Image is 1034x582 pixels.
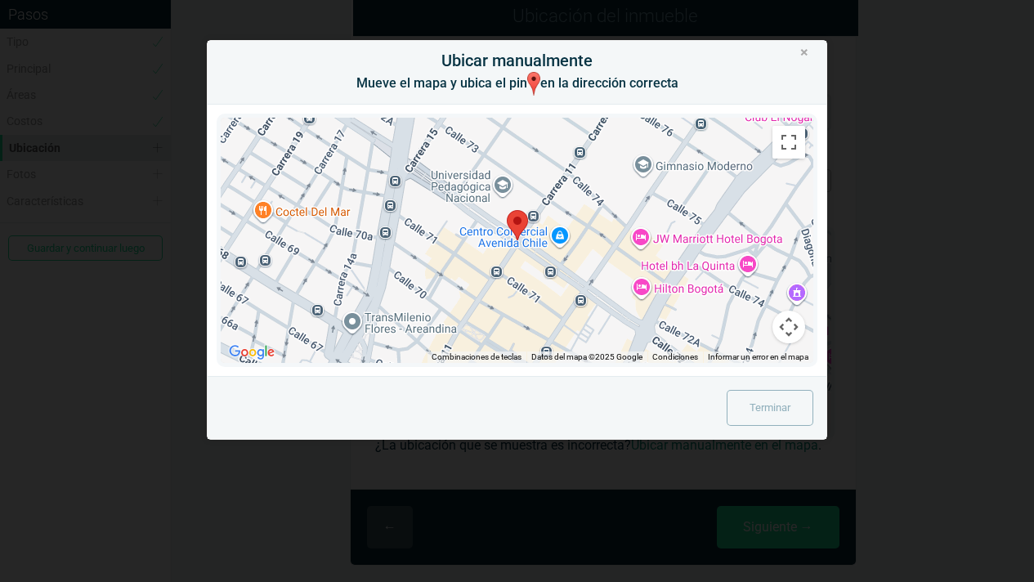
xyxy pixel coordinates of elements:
img: google-maps-pin-6bb71ec2e19627af4af543a8d0049b8fb54eca7f5a1bdb6c13edd58237ceceab.png [527,72,540,96]
h4: Ubicar manualmente [221,49,813,72]
a: × [800,45,808,60]
button: Controles de visualización del mapa [772,311,805,343]
a: Informar un error en el mapa [708,352,808,361]
a: Terminar [727,390,813,426]
img: Google [225,342,279,363]
span: Datos del mapa ©2025 Google [531,352,642,361]
a: Condiciones [652,352,698,361]
a: Abrir esta área en Google Maps (se abre en una ventana nueva) [225,342,279,363]
button: Activar o desactivar la vista de pantalla completa [772,126,805,159]
button: Combinaciones de teclas [432,351,521,363]
h5: Mueve el mapa y ubica el pin en la dirección correcta [221,72,813,96]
